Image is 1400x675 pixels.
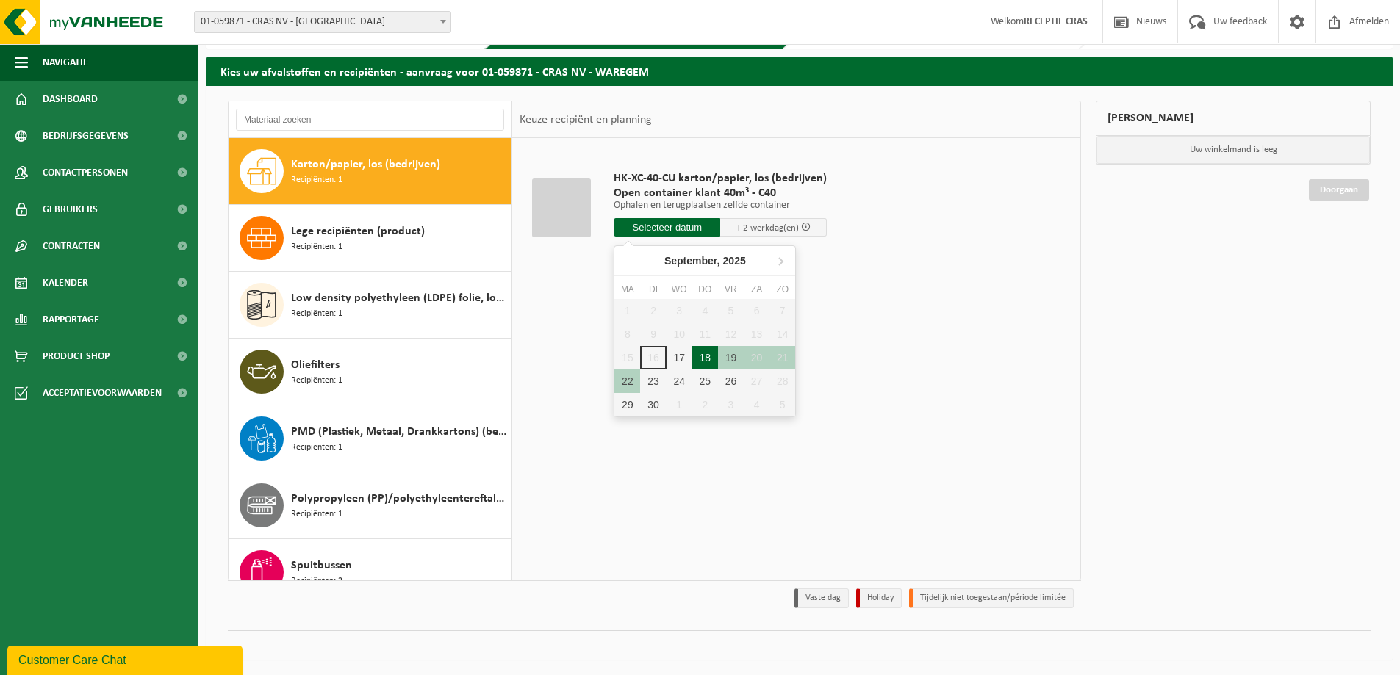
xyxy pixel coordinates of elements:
span: Recipiënten: 2 [291,574,342,588]
span: Recipiënten: 1 [291,173,342,187]
div: zo [769,282,795,297]
button: Oliefilters Recipiënten: 1 [229,339,511,405]
div: 22 [614,369,640,393]
div: 18 [692,346,718,369]
iframe: chat widget [7,643,245,675]
div: 25 [692,369,718,393]
span: + 2 werkdag(en) [736,223,799,233]
div: 29 [614,393,640,416]
div: za [744,282,769,297]
li: Vaste dag [794,588,849,608]
span: Recipiënten: 1 [291,441,342,455]
span: Contactpersonen [43,154,128,191]
button: Low density polyethyleen (LDPE) folie, los, naturel Recipiënten: 1 [229,272,511,339]
div: do [692,282,718,297]
div: 30 [640,393,666,416]
div: vr [718,282,744,297]
div: September, [658,249,752,272]
div: [PERSON_NAME] [1096,101,1371,136]
span: Recipiënten: 1 [291,508,342,521]
div: wo [667,282,692,297]
span: Bedrijfsgegevens [43,118,129,154]
div: 3 [718,393,744,416]
li: Tijdelijk niet toegestaan/période limitée [909,588,1074,608]
div: Keuze recipiënt en planning [512,101,659,138]
span: Product Shop [43,338,110,375]
span: Open container klant 40m³ - C40 [614,186,827,201]
input: Materiaal zoeken [236,109,504,131]
span: Karton/papier, los (bedrijven) [291,156,440,173]
div: 2 [692,393,718,416]
div: ma [614,282,640,297]
div: 26 [718,369,744,393]
span: 01-059871 - CRAS NV - WAREGEM [195,12,450,32]
button: Spuitbussen Recipiënten: 2 [229,539,511,605]
span: Lege recipiënten (product) [291,223,425,240]
button: PMD (Plastiek, Metaal, Drankkartons) (bedrijven) Recipiënten: 1 [229,405,511,472]
h2: Kies uw afvalstoffen en recipiënten - aanvraag voor 01-059871 - CRAS NV - WAREGEM [206,57,1393,85]
a: Doorgaan [1309,179,1369,201]
p: Ophalen en terugplaatsen zelfde container [614,201,827,211]
span: Low density polyethyleen (LDPE) folie, los, naturel [291,289,507,307]
li: Holiday [856,588,902,608]
span: Kalender [43,264,88,301]
span: PMD (Plastiek, Metaal, Drankkartons) (bedrijven) [291,423,507,441]
span: Dashboard [43,81,98,118]
span: Navigatie [43,44,88,81]
button: Lege recipiënten (product) Recipiënten: 1 [229,205,511,272]
span: 01-059871 - CRAS NV - WAREGEM [194,11,451,33]
span: Oliefilters [291,356,340,374]
span: Recipiënten: 1 [291,307,342,321]
button: Karton/papier, los (bedrijven) Recipiënten: 1 [229,138,511,205]
span: Spuitbussen [291,557,352,574]
p: Uw winkelmand is leeg [1096,136,1370,164]
span: Recipiënten: 1 [291,374,342,388]
span: Recipiënten: 1 [291,240,342,254]
strong: RECEPTIE CRAS [1024,16,1088,27]
div: 1 [667,393,692,416]
span: Rapportage [43,301,99,338]
div: 17 [667,346,692,369]
span: Acceptatievoorwaarden [43,375,162,411]
div: 23 [640,369,666,393]
div: di [640,282,666,297]
span: Gebruikers [43,191,98,228]
div: 19 [718,346,744,369]
div: 24 [667,369,692,393]
span: Contracten [43,228,100,264]
span: Polypropyleen (PP)/polyethyleentereftalaat (PET) spanbanden [291,490,507,508]
i: 2025 [723,256,746,266]
input: Selecteer datum [614,218,720,237]
span: HK-XC-40-CU karton/papier, los (bedrijven) [614,171,827,186]
button: Polypropyleen (PP)/polyethyleentereftalaat (PET) spanbanden Recipiënten: 1 [229,472,511,539]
